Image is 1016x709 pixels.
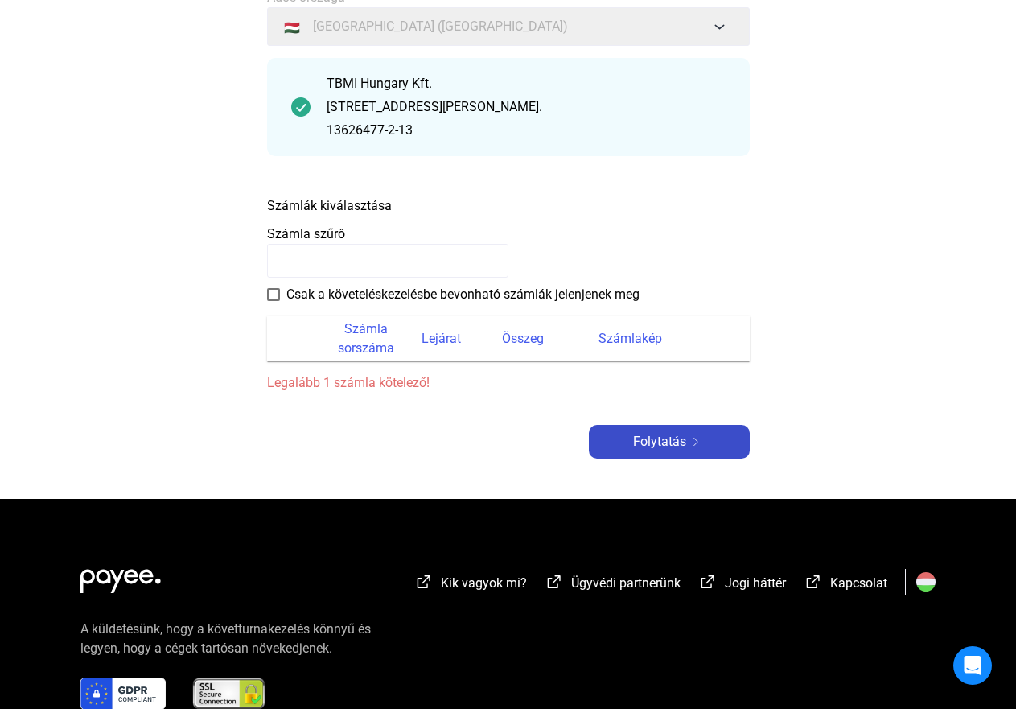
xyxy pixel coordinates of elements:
[327,99,542,114] font: [STREET_ADDRESS][PERSON_NAME].
[286,286,640,302] font: Csak a követeléskezelésbe bevonható számlák jelenjenek meg
[327,122,413,138] font: 13626477-2-13
[267,7,750,46] button: 🇭🇺[GEOGRAPHIC_DATA] ([GEOGRAPHIC_DATA])
[414,578,527,593] a: külső-link-fehérKik vagyok mi?
[313,19,568,34] font: [GEOGRAPHIC_DATA] ([GEOGRAPHIC_DATA])
[725,575,786,591] font: Jogi háttér
[502,329,598,348] div: Összeg
[804,578,887,593] a: külső-link-fehérKapcsolat
[804,574,823,590] img: külső-link-fehér
[414,574,434,590] img: külső-link-fehér
[422,331,461,346] font: Lejárat
[291,97,311,117] img: pipa-sötétebb-zöld-kör
[325,319,422,358] div: Számla sorszáma
[686,438,705,446] img: jobbra nyíl-fehér
[267,375,430,390] font: Legalább 1 számla kötelező!
[571,575,681,591] font: Ügyvédi partnerünk
[698,574,718,590] img: külső-link-fehér
[953,646,992,685] div: Intercom Messenger megnyitása
[830,575,887,591] font: Kapcsolat
[545,578,681,593] a: külső-link-fehérÜgyvédi partnerünk
[327,76,432,91] font: TBMI Hungary Kft.
[422,329,502,348] div: Lejárat
[441,575,527,591] font: Kik vagyok mi?
[598,329,730,348] div: Számlakép
[284,20,300,35] font: 🇭🇺
[80,560,161,593] img: white-payee-white-dot.svg
[916,572,936,592] img: HU.svg
[698,578,786,593] a: külső-link-fehérJogi háttér
[589,425,750,459] button: Folytatásjobbra nyíl-fehér
[633,434,686,449] font: Folytatás
[80,621,371,656] font: A küldetésünk, hogy a követturnakezelés könnyű és legyen, hogy a cégek tartósan növekedjenek.
[598,331,662,346] font: Számlakép
[267,226,345,241] font: Számla szűrő
[267,198,392,213] font: Számlák kiválasztása
[338,321,394,356] font: Számla sorszáma
[545,574,564,590] img: külső-link-fehér
[502,331,544,346] font: Összeg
